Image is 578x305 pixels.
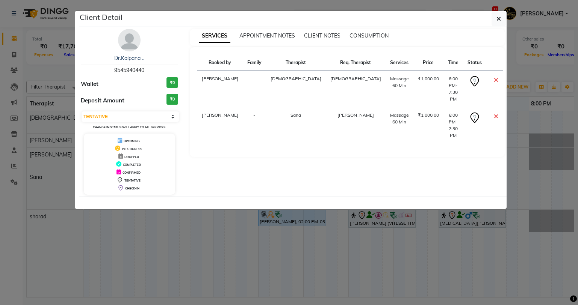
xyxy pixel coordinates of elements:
span: [DEMOGRAPHIC_DATA] [330,76,381,81]
td: [PERSON_NAME] [197,71,243,107]
span: TENTATIVE [124,179,141,182]
img: avatar [118,29,141,51]
th: Family [243,55,266,71]
td: - [243,71,266,107]
span: Sana [291,112,301,118]
span: [DEMOGRAPHIC_DATA] [271,76,321,81]
td: [PERSON_NAME] [197,107,243,144]
span: CLIENT NOTES [304,32,340,39]
th: Therapist [266,55,326,71]
span: CONSUMPTION [350,32,389,39]
h5: Client Detail [80,12,123,23]
span: Deposit Amount [81,96,124,105]
td: 6:00 PM-7:30 PM [443,107,463,144]
span: UPCOMING [124,139,140,143]
span: IN PROGRESS [122,147,142,151]
span: Wallet [81,80,98,89]
small: Change in status will apply to all services. [93,125,166,129]
span: 9545940440 [114,67,144,74]
th: Time [443,55,463,71]
h3: ₹0 [166,77,178,88]
th: Price [413,55,443,71]
td: - [243,107,266,144]
th: Booked by [197,55,243,71]
div: ₹1,000.00 [418,112,439,119]
td: 6:00 PM-7:30 PM [443,71,463,107]
span: COMPLETED [123,163,141,167]
span: APPOINTMENT NOTES [239,32,295,39]
h3: ₹0 [166,94,178,105]
th: Req. Therapist [326,55,386,71]
span: CHECK-IN [125,186,139,190]
span: CONFIRMED [123,171,141,174]
span: SERVICES [199,29,230,43]
div: Massage 60 Min [390,75,409,89]
span: DROPPED [124,155,139,159]
th: Services [386,55,413,71]
div: Massage 60 Min [390,112,409,125]
div: ₹1,000.00 [418,75,439,82]
a: Dr.Kalpana .. [114,55,144,62]
th: Status [463,55,486,71]
span: [PERSON_NAME] [337,112,374,118]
